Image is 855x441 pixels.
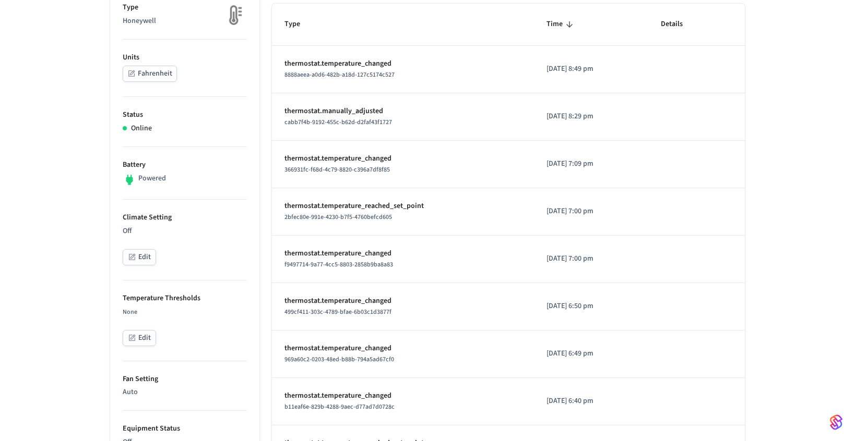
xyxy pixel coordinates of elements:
p: Online [131,123,152,134]
p: Status [123,109,247,120]
p: [DATE] 7:09 pm [547,158,636,169]
span: Type [284,16,314,32]
span: 969a60c2-0203-48ed-b88b-794a5ad67cf0 [284,355,394,364]
p: [DATE] 7:00 pm [547,253,636,264]
p: thermostat.temperature_changed [284,153,521,164]
span: Details [661,16,696,32]
button: Edit [123,249,156,265]
span: Time [547,16,576,32]
p: Off [123,226,247,237]
p: Units [123,52,247,63]
p: thermostat.temperature_reached_set_point [284,201,521,212]
p: Battery [123,160,247,170]
span: b11eaf6e-829b-4288-9aec-d77ad7d0728c [284,402,395,411]
p: Equipment Status [123,423,247,434]
p: thermostat.temperature_changed [284,58,521,69]
p: [DATE] 7:00 pm [547,206,636,217]
p: [DATE] 8:29 pm [547,111,636,122]
p: thermostat.temperature_changed [284,390,521,401]
span: 366931fc-f68d-4c79-8820-c396a7df8f85 [284,165,390,174]
span: f9497714-9a77-4cc5-8803-2858b9ba8a83 [284,260,393,269]
span: None [123,308,137,316]
span: 499cf411-303c-4789-bfae-6b03c1d3877f [284,308,391,316]
button: Edit [123,330,156,346]
p: thermostat.temperature_changed [284,248,521,259]
span: 8888aeea-a0d6-482b-a18d-127c5174c527 [284,70,395,79]
p: [DATE] 8:49 pm [547,64,636,75]
img: thermostat_fallback [221,2,247,28]
span: cabb7f4b-9192-455c-b62d-d2faf43f1727 [284,118,392,127]
p: [DATE] 6:50 pm [547,301,636,312]
p: Auto [123,387,247,398]
p: Powered [138,173,166,184]
p: thermostat.temperature_changed [284,296,521,307]
p: Honeywell [123,16,247,27]
p: [DATE] 6:49 pm [547,348,636,359]
span: 2bfec80e-991e-4230-b7f5-4760befcd605 [284,213,392,222]
p: thermostat.manually_adjusted [284,106,521,117]
p: Type [123,2,247,13]
img: SeamLogoGradient.69752ec5.svg [830,414,842,431]
p: Climate Setting [123,212,247,223]
button: Fahrenheit [123,66,177,82]
p: [DATE] 6:40 pm [547,396,636,407]
p: Temperature Thresholds [123,293,247,304]
p: Fan Setting [123,374,247,385]
p: thermostat.temperature_changed [284,343,521,354]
